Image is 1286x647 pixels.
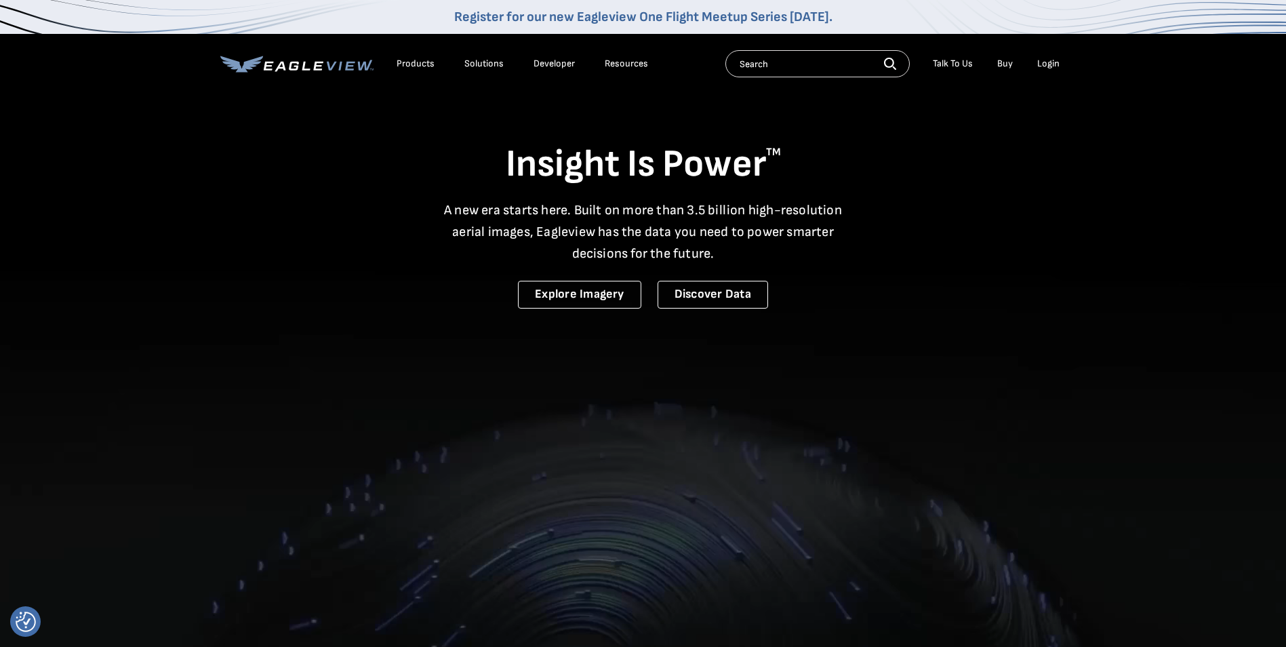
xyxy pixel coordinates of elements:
[16,612,36,632] img: Revisit consent button
[933,58,973,70] div: Talk To Us
[766,146,781,159] sup: TM
[997,58,1013,70] a: Buy
[397,58,435,70] div: Products
[454,9,832,25] a: Register for our new Eagleview One Flight Meetup Series [DATE].
[518,281,641,309] a: Explore Imagery
[605,58,648,70] div: Resources
[16,612,36,632] button: Consent Preferences
[464,58,504,70] div: Solutions
[658,281,768,309] a: Discover Data
[436,199,851,264] p: A new era starts here. Built on more than 3.5 billion high-resolution aerial images, Eagleview ha...
[534,58,575,70] a: Developer
[220,141,1066,189] h1: Insight Is Power
[725,50,910,77] input: Search
[1037,58,1060,70] div: Login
